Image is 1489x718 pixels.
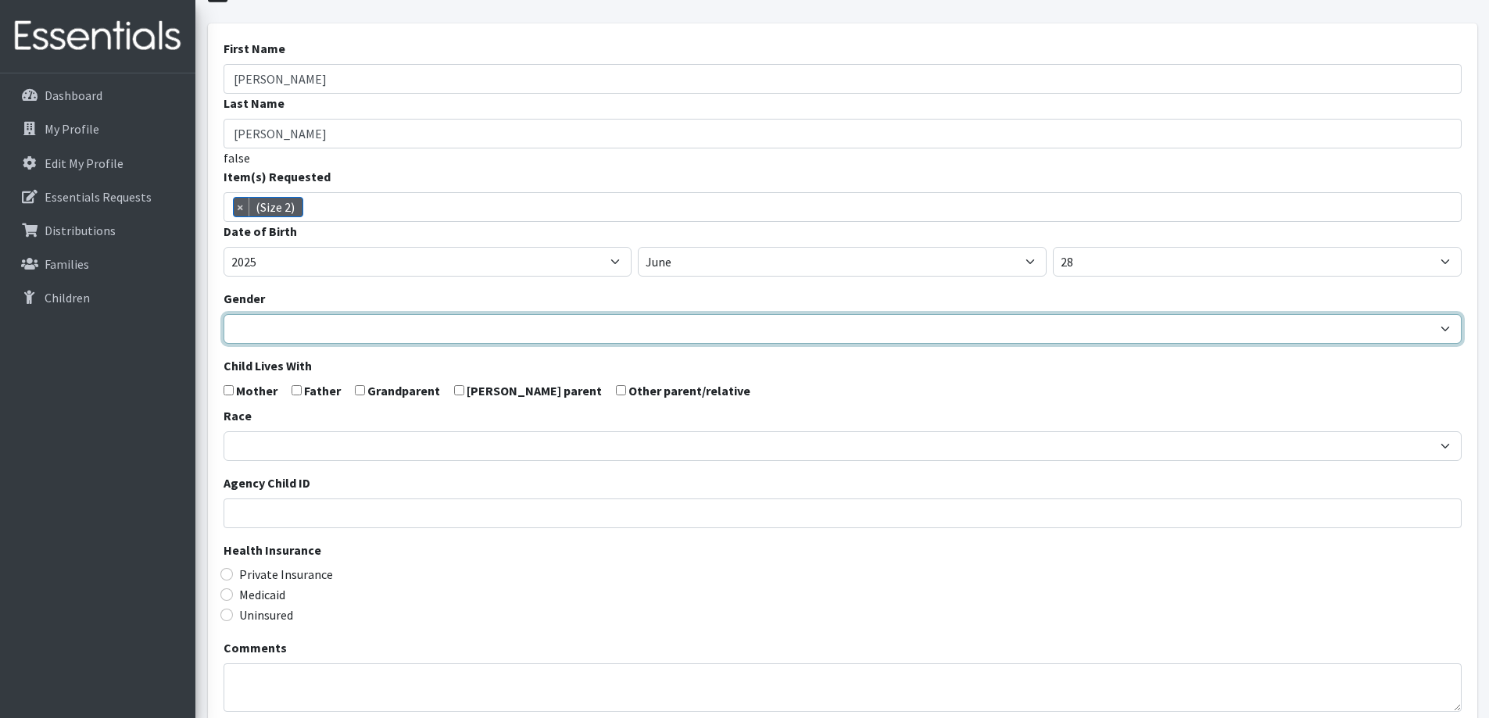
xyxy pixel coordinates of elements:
[6,248,189,280] a: Families
[304,381,341,400] label: Father
[224,406,252,425] label: Race
[45,155,123,171] p: Edit My Profile
[224,473,310,492] label: Agency Child ID
[224,638,287,657] label: Comments
[45,88,102,103] p: Dashboard
[224,541,1462,565] legend: Health Insurance
[45,256,89,272] p: Families
[45,189,152,205] p: Essentials Requests
[6,282,189,313] a: Children
[6,113,189,145] a: My Profile
[239,565,333,584] label: Private Insurance
[224,167,331,186] label: Item(s) Requested
[239,585,285,604] label: Medicaid
[239,605,293,624] label: Uninsured
[45,290,90,305] p: Children
[224,289,265,308] label: Gender
[233,197,303,217] li: (Size 2)
[628,381,750,400] label: Other parent/relative
[224,222,297,241] label: Date of Birth
[6,215,189,246] a: Distributions
[224,94,285,113] label: Last Name
[467,381,602,400] label: [PERSON_NAME] parent
[224,39,285,58] label: First Name
[45,223,116,238] p: Distributions
[6,80,189,111] a: Dashboard
[224,356,312,375] label: Child Lives With
[234,198,249,216] span: ×
[236,381,277,400] label: Mother
[6,10,189,63] img: HumanEssentials
[6,181,189,213] a: Essentials Requests
[45,121,99,137] p: My Profile
[6,148,189,179] a: Edit My Profile
[367,381,440,400] label: Grandparent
